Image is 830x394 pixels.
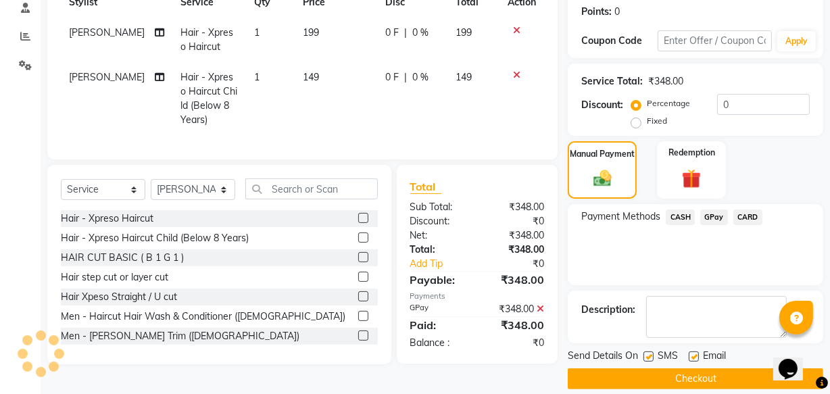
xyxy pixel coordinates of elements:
[703,349,726,366] span: Email
[477,228,554,243] div: ₹348.00
[456,71,472,83] span: 149
[400,257,490,271] a: Add Tip
[477,243,554,257] div: ₹348.00
[61,270,168,285] div: Hair step cut or layer cut
[400,317,477,333] div: Paid:
[254,71,260,83] span: 1
[676,167,707,191] img: _gift.svg
[410,291,545,302] div: Payments
[61,310,345,324] div: Men - Haircut Hair Wash & Conditioner ([DEMOGRAPHIC_DATA])
[61,212,153,226] div: Hair - Xpreso Haircut
[581,74,643,89] div: Service Total:
[777,31,816,51] button: Apply
[581,5,612,19] div: Points:
[404,26,407,40] span: |
[568,368,823,389] button: Checkout
[61,251,184,265] div: HAIR CUT BASIC ( B 1 G 1 )
[581,303,635,317] div: Description:
[666,210,695,225] span: CASH
[477,272,554,288] div: ₹348.00
[412,26,429,40] span: 0 %
[61,290,177,304] div: Hair Xpeso Straight / U cut
[658,349,678,366] span: SMS
[61,329,299,343] div: Men - [PERSON_NAME] Trim ([DEMOGRAPHIC_DATA])
[588,168,617,189] img: _cash.svg
[69,26,145,39] span: [PERSON_NAME]
[456,26,472,39] span: 199
[400,228,477,243] div: Net:
[477,317,554,333] div: ₹348.00
[410,180,441,194] span: Total
[647,97,690,109] label: Percentage
[581,210,660,224] span: Payment Methods
[69,71,145,83] span: [PERSON_NAME]
[647,115,667,127] label: Fixed
[477,336,554,350] div: ₹0
[404,70,407,84] span: |
[254,26,260,39] span: 1
[400,243,477,257] div: Total:
[648,74,683,89] div: ₹348.00
[303,26,319,39] span: 199
[385,70,399,84] span: 0 F
[477,200,554,214] div: ₹348.00
[400,336,477,350] div: Balance :
[570,148,635,160] label: Manual Payment
[568,349,638,366] span: Send Details On
[614,5,620,19] div: 0
[400,302,477,316] div: GPay
[668,147,715,159] label: Redemption
[400,272,477,288] div: Payable:
[773,340,816,380] iframe: chat widget
[477,302,554,316] div: ₹348.00
[61,231,249,245] div: Hair - Xpreso Haircut Child (Below 8 Years)
[385,26,399,40] span: 0 F
[180,26,233,53] span: Hair - Xpreso Haircut
[245,178,378,199] input: Search or Scan
[581,98,623,112] div: Discount:
[412,70,429,84] span: 0 %
[303,71,319,83] span: 149
[400,214,477,228] div: Discount:
[477,214,554,228] div: ₹0
[700,210,728,225] span: GPay
[658,30,772,51] input: Enter Offer / Coupon Code
[400,200,477,214] div: Sub Total:
[180,71,237,126] span: Hair - Xpreso Haircut Child (Below 8 Years)
[733,210,762,225] span: CARD
[490,257,554,271] div: ₹0
[581,34,658,48] div: Coupon Code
